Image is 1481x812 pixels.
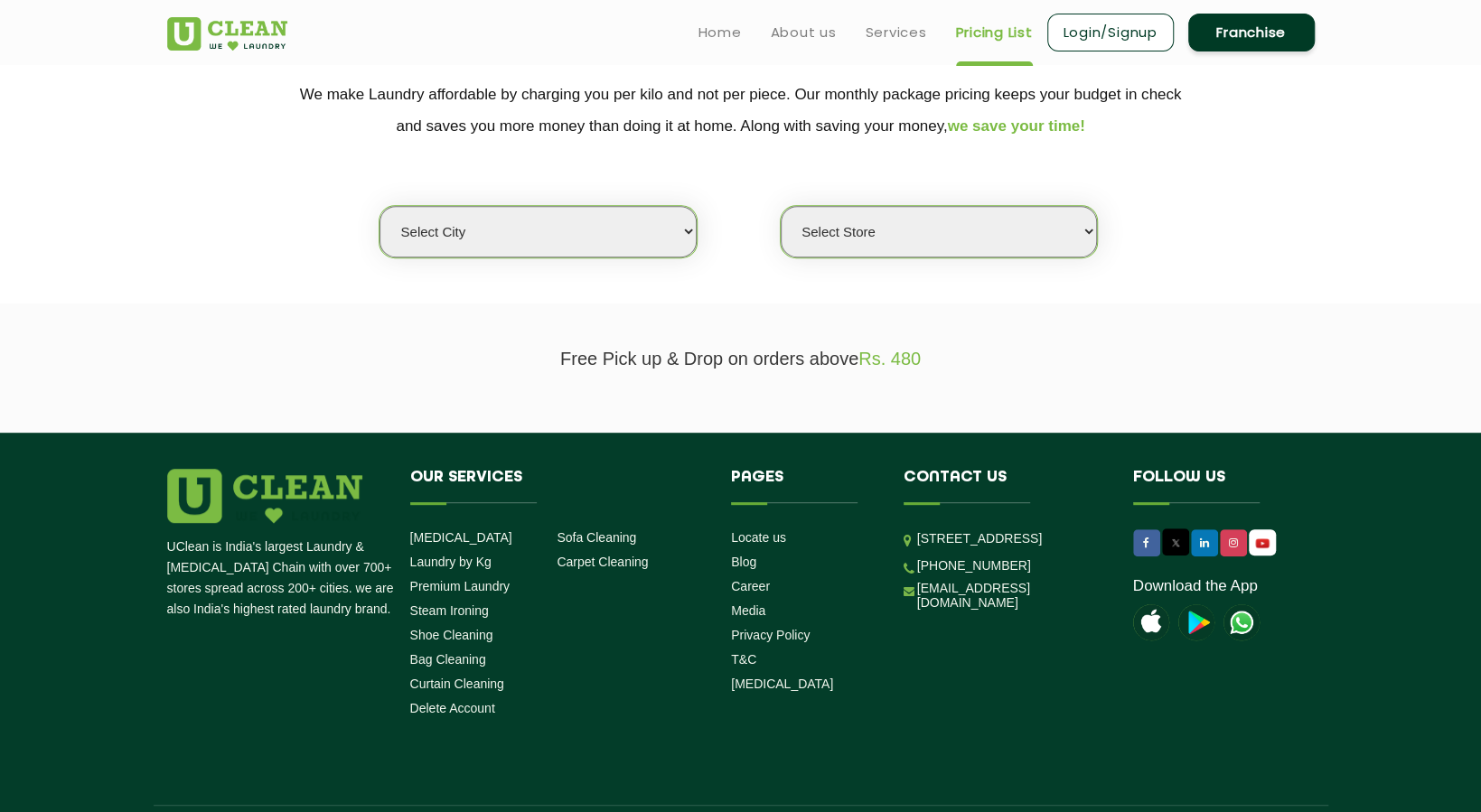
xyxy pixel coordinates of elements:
a: Sofa Cleaning [557,530,636,545]
a: About us [771,22,837,43]
img: UClean Laundry and Dry Cleaning [1251,534,1274,553]
a: Premium Laundry [410,579,511,593]
img: UClean Laundry and Dry Cleaning [1223,604,1260,640]
a: Locate us [731,530,786,545]
a: Bag Cleaning [410,652,486,667]
a: Curtain Cleaning [410,677,504,691]
a: Career [731,579,770,593]
p: We make Laundry affordable by charging you per kilo and not per piece. Our monthly package pricin... [167,79,1315,142]
a: Pricing List [956,22,1033,43]
a: T&C [731,652,756,667]
a: Privacy Policy [731,628,810,642]
a: Carpet Cleaning [557,555,648,569]
a: Blog [731,555,756,569]
h4: Follow us [1133,469,1292,503]
span: we save your time! [948,117,1085,135]
h4: Contact us [904,469,1106,503]
a: Download the App [1133,577,1258,595]
a: [MEDICAL_DATA] [410,530,512,545]
a: Delete Account [410,701,495,715]
a: Laundry by Kg [410,555,492,569]
a: Shoe Cleaning [410,628,493,642]
a: Services [866,22,927,43]
p: [STREET_ADDRESS] [917,528,1106,549]
p: Free Pick up & Drop on orders above [167,349,1315,369]
a: Franchise [1188,14,1315,51]
span: Rs. 480 [858,349,921,369]
img: UClean Laundry and Dry Cleaning [167,17,287,51]
h4: Our Services [410,469,705,503]
a: Steam Ironing [410,603,489,618]
a: Media [731,603,765,618]
img: logo.png [167,469,362,523]
p: UClean is India's largest Laundry & [MEDICAL_DATA] Chain with over 700+ stores spread across 200+... [167,537,397,620]
img: playstoreicon.png [1178,604,1214,640]
img: apple-icon.png [1133,604,1169,640]
a: [PHONE_NUMBER] [917,558,1031,573]
a: Home [698,22,742,43]
h4: Pages [731,469,876,503]
a: [MEDICAL_DATA] [731,677,833,691]
a: Login/Signup [1047,14,1174,51]
a: [EMAIL_ADDRESS][DOMAIN_NAME] [917,581,1106,610]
